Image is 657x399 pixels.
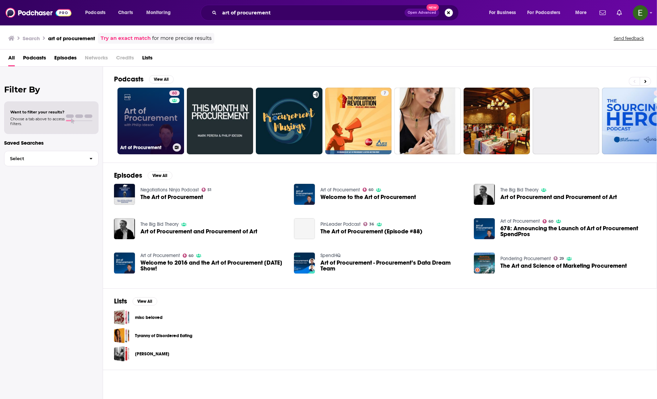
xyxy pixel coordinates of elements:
a: 60Art of Procurement [117,88,184,154]
span: 678: Announcing the Launch of Art of Procurement SpendPros [500,225,646,237]
a: Art of Procurement [140,253,180,258]
a: EpisodesView All [114,171,172,180]
a: Art of Procurement and Procurement of Art [500,194,617,200]
span: Select [4,156,84,161]
h2: Podcasts [114,75,144,84]
div: Search podcasts, credits, & more... [207,5,465,21]
span: Monitoring [146,8,171,18]
a: Tyranny of Disordered Eating [114,328,129,343]
a: The Art of Procurement (Episode #88) [320,229,422,234]
span: Credits [116,52,134,66]
a: misc beloved [135,314,162,321]
a: Show notifications dropdown [614,7,625,19]
a: Podchaser - Follow, Share and Rate Podcasts [5,6,71,19]
span: Podcasts [85,8,105,18]
a: 29 [554,256,564,261]
a: Welcome to the Art of Procurement [320,194,416,200]
a: Donna Murch [114,346,129,362]
a: Try an exact match [101,34,151,42]
a: 7 [325,88,392,154]
span: Networks [85,52,108,66]
a: Welcome to 2016 and the Art of Procurement Friday Show! [140,260,286,271]
a: The Big Bid Theory [140,221,179,227]
a: Charts [114,7,137,18]
span: Art of Procurement and Procurement of Art [140,229,257,234]
span: 36 [369,223,374,226]
button: View All [148,171,172,180]
span: 60 [369,188,373,191]
img: User Profile [633,5,648,20]
button: open menu [523,7,570,18]
a: Episodes [54,52,77,66]
a: ListsView All [114,297,157,306]
a: misc beloved [114,310,129,325]
span: Charts [118,8,133,18]
img: Welcome to the Art of Procurement [294,184,315,205]
span: For Business [489,8,516,18]
p: Saved Searches [4,140,99,146]
h2: Filter By [4,85,99,95]
span: 51 [207,188,211,191]
span: More [575,8,587,18]
span: Open Advanced [408,11,436,14]
img: The Art of Procurement [114,184,135,205]
button: open menu [80,7,114,18]
img: Welcome to 2016 and the Art of Procurement Friday Show! [114,253,135,274]
span: 7 [384,90,386,97]
a: Art of Procurement [320,187,360,193]
span: 60 [189,254,193,257]
a: The Art of Procurement [140,194,203,200]
button: open menu [570,7,596,18]
a: 60 [363,188,374,192]
button: Show profile menu [633,5,648,20]
input: Search podcasts, credits, & more... [219,7,405,18]
span: Choose a tab above to access filters. [10,117,65,126]
a: SpendHQ [320,253,341,258]
h2: Episodes [114,171,142,180]
span: New [427,4,439,11]
h3: Art of Procurement [120,145,170,151]
button: open menu [484,7,525,18]
a: 51 [202,188,212,192]
button: Select [4,151,99,166]
span: for more precise results [152,34,212,42]
a: Negotiations Ninja Podcast [140,187,199,193]
a: PinLeader Podcast [320,221,361,227]
a: Lists [142,52,152,66]
a: Art of Procurement [500,218,540,224]
a: 60 [183,254,194,258]
span: Logged in as Emily.Kaplan [633,5,648,20]
span: Want to filter your results? [10,110,65,114]
a: Tyranny of Disordered Eating [135,332,192,340]
span: Podcasts [23,52,46,66]
span: 29 [559,257,564,260]
a: Art of Procurement - Procurement’s Data Dream Team [320,260,466,271]
h2: Lists [114,297,127,306]
a: 7 [381,90,389,96]
img: Art of Procurement and Procurement of Art [114,218,135,239]
a: 60 [543,219,554,223]
span: All [8,52,15,66]
a: 60 [169,90,180,96]
a: The Big Bid Theory [500,187,539,193]
img: Art of Procurement and Procurement of Art [474,184,495,205]
a: 36 [363,222,374,226]
span: The Art and Science of Marketing Procurement [500,263,627,269]
a: [PERSON_NAME] [135,350,169,358]
button: Open AdvancedNew [405,9,439,17]
span: 60 [172,90,177,97]
img: The Art and Science of Marketing Procurement [474,253,495,274]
